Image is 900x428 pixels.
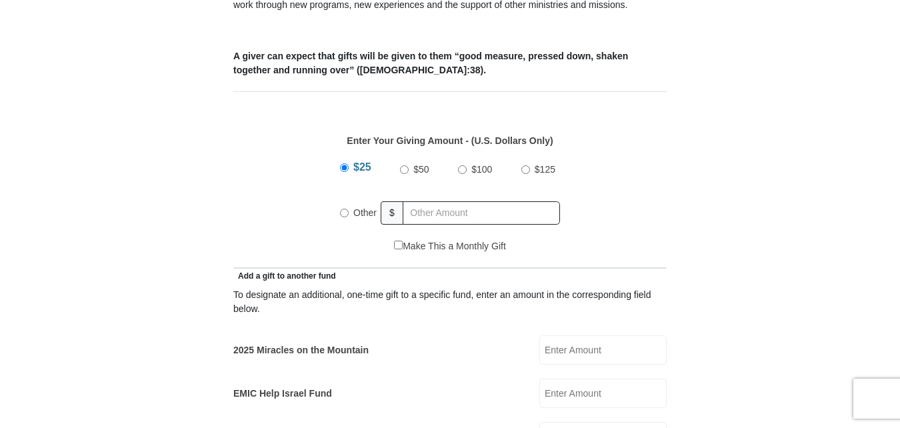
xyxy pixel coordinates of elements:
strong: Enter Your Giving Amount - (U.S. Dollars Only) [347,135,553,146]
span: $25 [353,161,371,173]
label: 2025 Miracles on the Mountain [233,343,369,357]
span: $125 [535,164,555,175]
span: Other [353,207,377,218]
span: $100 [471,164,492,175]
span: Add a gift to another fund [233,271,336,281]
span: $50 [413,164,429,175]
span: $ [381,201,403,225]
div: To designate an additional, one-time gift to a specific fund, enter an amount in the correspondin... [233,288,667,316]
input: Make This a Monthly Gift [394,241,403,249]
label: EMIC Help Israel Fund [233,387,332,401]
label: Make This a Monthly Gift [394,239,506,253]
input: Other Amount [403,201,560,225]
input: Enter Amount [539,335,667,365]
input: Enter Amount [539,379,667,408]
b: A giver can expect that gifts will be given to them “good measure, pressed down, shaken together ... [233,51,628,75]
